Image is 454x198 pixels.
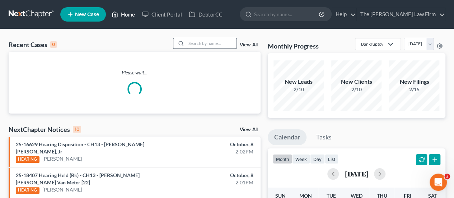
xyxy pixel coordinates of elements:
[240,42,258,47] a: View All
[254,8,320,21] input: Search by name...
[345,170,368,178] h2: [DATE]
[75,12,99,17] span: New Case
[331,78,382,86] div: New Clients
[185,8,226,21] a: DebtorCC
[268,42,319,50] h3: Monthly Progress
[332,8,356,21] a: Help
[108,8,139,21] a: Home
[240,127,258,132] a: View All
[42,186,82,193] a: [PERSON_NAME]
[179,179,253,186] div: 2:01PM
[389,78,439,86] div: New Filings
[325,154,338,164] button: list
[16,187,39,194] div: HEARING
[50,41,57,48] div: 0
[310,154,325,164] button: day
[9,40,57,49] div: Recent Cases
[179,172,253,179] div: October, 8
[9,125,81,134] div: NextChapter Notices
[310,129,338,145] a: Tasks
[292,154,310,164] button: week
[16,172,140,185] a: 25-18407 Hearing Held (Bk) - CH13 - [PERSON_NAME] [PERSON_NAME] Van Meter [22]
[42,155,82,162] a: [PERSON_NAME]
[273,78,324,86] div: New Leads
[179,148,253,155] div: 2:02PM
[179,141,253,148] div: October, 8
[73,126,81,133] div: 10
[268,129,306,145] a: Calendar
[186,38,237,49] input: Search by name...
[16,141,144,155] a: 25-16629 Hearing Disposition - CH13 - [PERSON_NAME] [PERSON_NAME], Jr
[273,154,292,164] button: month
[16,156,39,163] div: HEARING
[273,86,324,93] div: 2/10
[9,69,261,76] p: Please wait...
[389,86,439,93] div: 2/15
[444,174,450,179] span: 2
[331,86,382,93] div: 2/10
[139,8,185,21] a: Client Portal
[430,174,447,191] iframe: Intercom live chat
[357,8,445,21] a: The [PERSON_NAME] Law Firm
[361,41,383,47] div: Bankruptcy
